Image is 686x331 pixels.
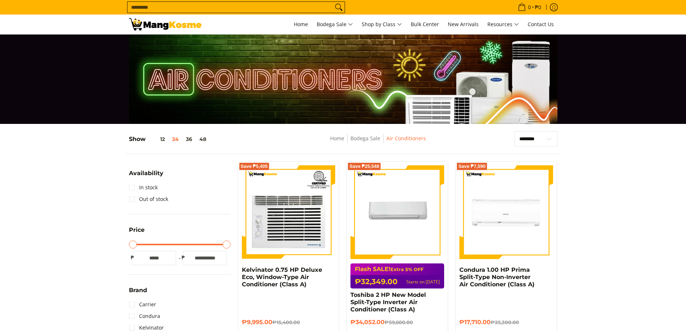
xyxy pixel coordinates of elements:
button: 48 [196,136,210,142]
nav: Breadcrumbs [277,134,479,150]
button: Search [333,2,345,13]
a: Air Conditioners [386,135,426,142]
del: ₱15,400.00 [272,319,300,325]
span: ₱0 [534,5,542,10]
span: • [516,3,543,11]
span: Home [294,21,308,28]
a: Bodega Sale [350,135,380,142]
span: Contact Us [528,21,554,28]
summary: Open [129,170,163,182]
nav: Main Menu [209,15,557,34]
a: Bodega Sale [313,15,357,34]
span: Availability [129,170,163,176]
summary: Open [129,287,147,299]
h6: ₱9,995.00 [242,319,336,326]
span: ₱ [180,254,187,261]
a: Condura [129,310,160,322]
a: Toshiba 2 HP New Model Split-Type Inverter Air Conditioner (Class A) [350,291,426,313]
h6: ₱17,710.00 [459,319,553,326]
span: ₱ [129,254,136,261]
span: Resources [487,20,519,29]
a: Bulk Center [407,15,443,34]
span: Save ₱7,590 [458,164,486,169]
span: Price [129,227,145,233]
del: ₱25,300.00 [491,319,519,325]
a: Home [290,15,312,34]
h6: ₱34,052.00 [350,319,444,326]
summary: Open [129,227,145,238]
span: 0 [527,5,532,10]
span: Bodega Sale [317,20,353,29]
a: Carrier [129,299,156,310]
a: In stock [129,182,158,193]
button: 24 [169,136,182,142]
span: Brand [129,287,147,293]
a: Condura 1.00 HP Prima Split-Type Non-Inverter Air Conditioner (Class A) [459,266,535,288]
del: ₱59,600.00 [385,319,413,325]
a: Home [330,135,344,142]
img: Condura 1.00 HP Prima Split-Type Non-Inverter Air Conditioner (Class A) [459,165,553,259]
button: 12 [146,136,169,142]
span: New Arrivals [448,21,479,28]
h5: Show [129,136,210,143]
a: Out of stock [129,193,168,205]
a: Kelvinator 0.75 HP Deluxe Eco, Window-Type Air Conditioner (Class A) [242,266,322,288]
img: Toshiba 2 HP New Model Split-Type Inverter Air Conditioner (Class A) [350,165,444,259]
a: Contact Us [524,15,557,34]
span: Save ₱25,548 [349,164,379,169]
span: Save ₱5,405 [241,164,268,169]
a: New Arrivals [444,15,482,34]
span: Bulk Center [411,21,439,28]
img: Kelvinator 0.75 HP Deluxe Eco, Window-Type Air Conditioner (Class A) [242,165,336,259]
img: Bodega Sale Aircon l Mang Kosme: Home Appliances Warehouse Sale [129,18,202,31]
a: Shop by Class [358,15,406,34]
a: Resources [484,15,523,34]
button: 36 [182,136,196,142]
span: Shop by Class [362,20,402,29]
